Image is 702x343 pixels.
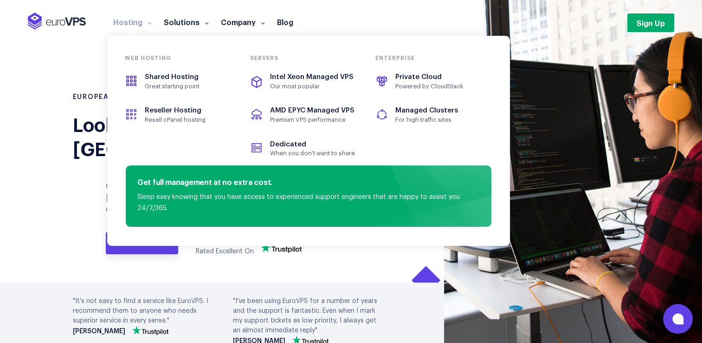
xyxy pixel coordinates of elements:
p: Get powerful and reliable SSD VPS in [GEOGRAPHIC_DATA]. Available barebones or with control panel. [106,180,335,216]
span: Shared Hosting [145,73,199,80]
p: Sleep easy knowing that you have access to experienced support engineers that are happy to assist... [137,192,480,214]
a: DedicatedWhen you don’t want to share [241,132,366,165]
span: For high traffic sites [395,116,481,124]
span: Private Cloud [395,73,442,80]
span: Premium VPS performance [270,116,355,124]
a: Company [215,17,271,26]
a: Login [595,18,615,28]
img: EuroVPS [28,13,86,30]
a: Blog [271,17,299,26]
span: AMD EPYC Managed VPS [270,107,354,114]
span: Managed Clusters [395,107,458,114]
a: Hosting [107,17,158,26]
a: View Plans [106,232,178,254]
h1: European VPS [73,93,344,102]
a: Shared HostingGreat starting point [116,65,241,98]
strong: [PERSON_NAME] [73,328,125,335]
img: trustpilot-vector-logo.png [132,326,168,335]
span: Great starting point [145,83,230,90]
span: Powered by CloudStack [395,83,481,90]
a: Managed ClustersFor high traffic sites [366,98,491,132]
span: When you don’t want to share [270,150,355,157]
a: Intel Xeon Managed VPSOur most popular [241,65,366,98]
div: Looking for VPS in [GEOGRAPHIC_DATA]? [73,112,344,160]
span: Intel Xeon Managed VPS [270,73,354,80]
span: Reseller Hosting [145,107,201,114]
span: Our most popular [270,83,355,90]
a: AMD EPYC Managed VPSPremium VPS performance [241,98,366,132]
div: "It's not easy to find a service like EuroVPS. I recommend them to anyone who needs superior serv... [73,297,219,335]
a: Private CloudPowered by CloudStack [366,65,491,98]
a: Solutions [158,17,215,26]
a: Sign Up [627,13,674,32]
a: Reseller HostingResell cPanel hosting [116,98,241,132]
button: Open chat window [663,304,693,334]
span: Rated Excellent On [196,248,254,255]
span: Resell cPanel hosting [145,116,230,124]
h4: Get full management at no extra cost. [137,177,480,189]
span: Dedicated [270,141,306,148]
